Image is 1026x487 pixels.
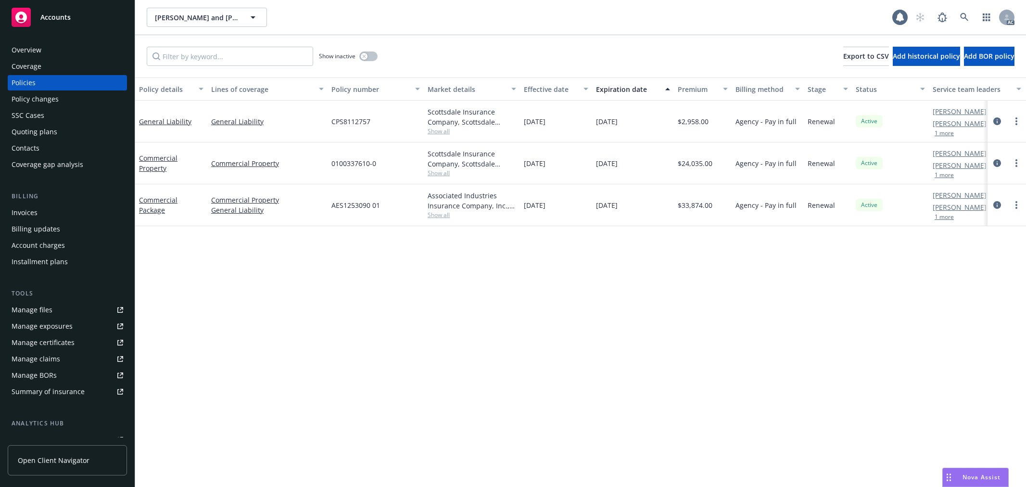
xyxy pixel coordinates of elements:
[524,84,578,94] div: Effective date
[12,124,57,140] div: Quoting plans
[8,254,127,269] a: Installment plans
[991,199,1003,211] a: circleInformation
[12,351,60,367] div: Manage claims
[735,158,797,168] span: Agency - Pay in full
[40,13,71,21] span: Accounts
[735,200,797,210] span: Agency - Pay in full
[12,432,91,448] div: Loss summary generator
[911,8,930,27] a: Start snowing
[843,51,889,61] span: Export to CSV
[933,84,1011,94] div: Service team leaders
[8,319,127,334] a: Manage exposures
[929,77,1025,101] button: Service team leaders
[592,77,674,101] button: Expiration date
[8,289,127,298] div: Tools
[8,205,127,220] a: Invoices
[933,190,987,200] a: [PERSON_NAME]
[8,4,127,31] a: Accounts
[860,201,879,209] span: Active
[933,8,952,27] a: Report a Bug
[18,455,89,465] span: Open Client Navigator
[935,130,954,136] button: 1 more
[211,205,324,215] a: General Liability
[674,77,732,101] button: Premium
[8,141,127,156] a: Contacts
[678,200,712,210] span: $33,874.00
[808,200,835,210] span: Renewal
[428,149,516,169] div: Scottsdale Insurance Company, Scottsdale Insurance Company (Nationwide), RT Specialty Insurance S...
[139,154,177,173] a: Commercial Property
[8,124,127,140] a: Quoting plans
[678,116,709,127] span: $2,958.00
[155,13,238,23] span: [PERSON_NAME] and [PERSON_NAME]
[596,158,618,168] span: [DATE]
[12,221,60,237] div: Billing updates
[8,157,127,172] a: Coverage gap analysis
[678,84,717,94] div: Premium
[808,116,835,127] span: Renewal
[12,319,73,334] div: Manage exposures
[8,335,127,350] a: Manage certificates
[964,47,1014,66] button: Add BOR policy
[8,192,127,201] div: Billing
[991,115,1003,127] a: circleInformation
[8,384,127,399] a: Summary of insurance
[211,158,324,168] a: Commercial Property
[8,108,127,123] a: SSC Cases
[424,77,520,101] button: Market details
[428,211,516,219] span: Show all
[8,432,127,448] a: Loss summary generator
[933,148,987,158] a: [PERSON_NAME]
[804,77,852,101] button: Stage
[8,419,127,428] div: Analytics hub
[8,368,127,383] a: Manage BORs
[860,159,879,167] span: Active
[8,75,127,90] a: Policies
[139,195,177,215] a: Commercial Package
[808,158,835,168] span: Renewal
[933,118,987,128] a: [PERSON_NAME]
[596,200,618,210] span: [DATE]
[331,116,370,127] span: CPS8112757
[860,117,879,126] span: Active
[331,84,409,94] div: Policy number
[139,84,193,94] div: Policy details
[12,157,83,172] div: Coverage gap analysis
[933,106,987,116] a: [PERSON_NAME]
[933,160,987,170] a: [PERSON_NAME]
[843,47,889,66] button: Export to CSV
[12,42,41,58] div: Overview
[678,158,712,168] span: $24,035.00
[12,141,39,156] div: Contacts
[943,468,955,487] div: Drag to move
[328,77,424,101] button: Policy number
[732,77,804,101] button: Billing method
[893,51,960,61] span: Add historical policy
[8,91,127,107] a: Policy changes
[524,158,545,168] span: [DATE]
[12,205,38,220] div: Invoices
[147,47,313,66] input: Filter by keyword...
[735,116,797,127] span: Agency - Pay in full
[852,77,929,101] button: Status
[207,77,328,101] button: Lines of coverage
[211,195,324,205] a: Commercial Property
[135,77,207,101] button: Policy details
[977,8,996,27] a: Switch app
[520,77,592,101] button: Effective date
[964,51,1014,61] span: Add BOR policy
[12,59,41,74] div: Coverage
[428,191,516,211] div: Associated Industries Insurance Company, Inc., AmTrust Financial Services, RT Specialty Insurance...
[8,238,127,253] a: Account charges
[955,8,974,27] a: Search
[1011,199,1022,211] a: more
[12,368,57,383] div: Manage BORs
[428,84,506,94] div: Market details
[893,47,960,66] button: Add historical policy
[12,91,59,107] div: Policy changes
[935,172,954,178] button: 1 more
[524,200,545,210] span: [DATE]
[319,52,355,60] span: Show inactive
[8,302,127,318] a: Manage files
